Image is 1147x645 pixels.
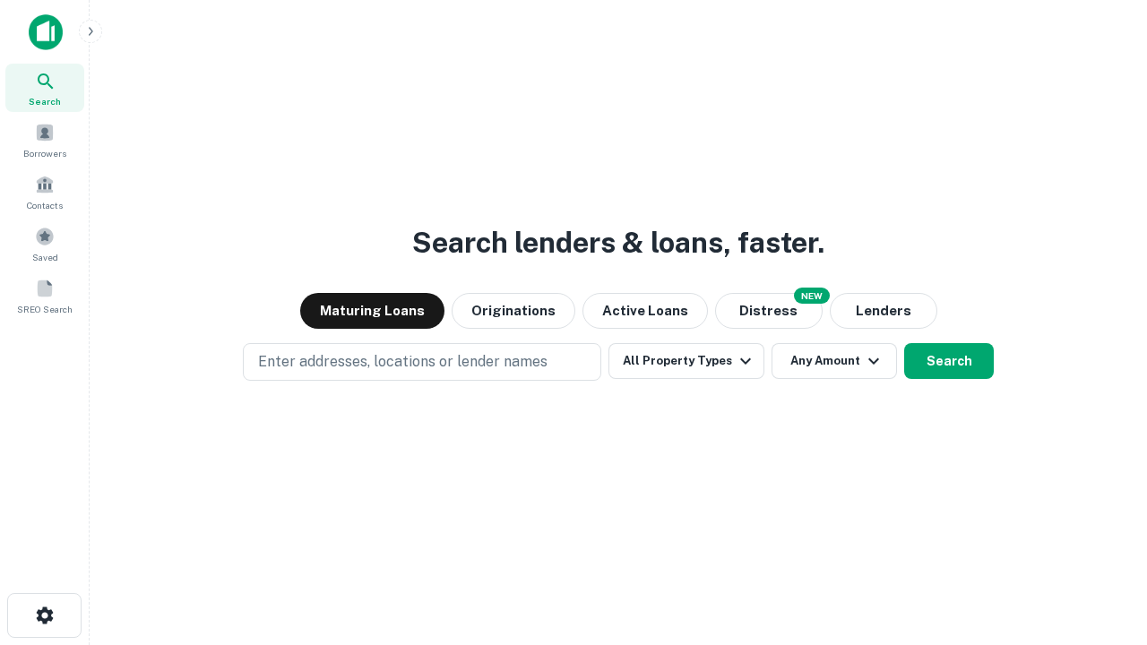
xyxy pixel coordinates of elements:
[300,293,444,329] button: Maturing Loans
[608,343,764,379] button: All Property Types
[258,351,548,373] p: Enter addresses, locations or lender names
[32,250,58,264] span: Saved
[582,293,708,329] button: Active Loans
[904,343,994,379] button: Search
[27,198,63,212] span: Contacts
[1057,502,1147,588] iframe: Chat Widget
[772,343,897,379] button: Any Amount
[412,221,824,264] h3: Search lenders & loans, faster.
[452,293,575,329] button: Originations
[5,219,84,268] a: Saved
[17,302,73,316] span: SREO Search
[5,168,84,216] a: Contacts
[243,343,601,381] button: Enter addresses, locations or lender names
[29,14,63,50] img: capitalize-icon.png
[5,116,84,164] a: Borrowers
[29,94,61,108] span: Search
[5,64,84,112] a: Search
[794,288,830,304] div: NEW
[5,271,84,320] a: SREO Search
[715,293,823,329] button: Search distressed loans with lien and other non-mortgage details.
[23,146,66,160] span: Borrowers
[830,293,937,329] button: Lenders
